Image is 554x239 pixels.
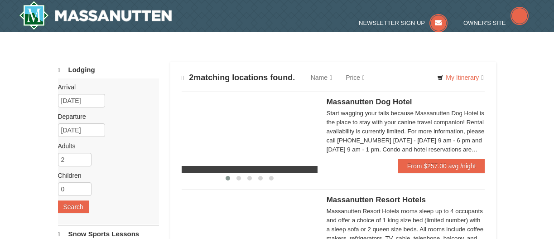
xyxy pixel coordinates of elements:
label: Arrival [58,83,152,92]
label: Children [58,171,152,180]
img: Massanutten Resort Logo [19,1,172,30]
button: Search [58,200,89,213]
span: Newsletter Sign Up [359,20,425,26]
label: Departure [58,112,152,121]
div: Start wagging your tails because Massanutten Dog Hotel is the place to stay with your canine trav... [327,109,485,154]
a: Lodging [58,62,159,78]
span: Massanutten Resort Hotels [327,195,426,204]
span: Massanutten Dog Hotel [327,98,412,106]
a: Newsletter Sign Up [359,20,448,26]
a: From $257.00 avg /night [398,159,485,173]
label: Adults [58,141,152,151]
a: Name [304,68,339,87]
a: My Itinerary [431,71,489,84]
a: Massanutten Resort [19,1,172,30]
a: Price [339,68,371,87]
span: Owner's Site [463,20,506,26]
a: Owner's Site [463,20,529,26]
